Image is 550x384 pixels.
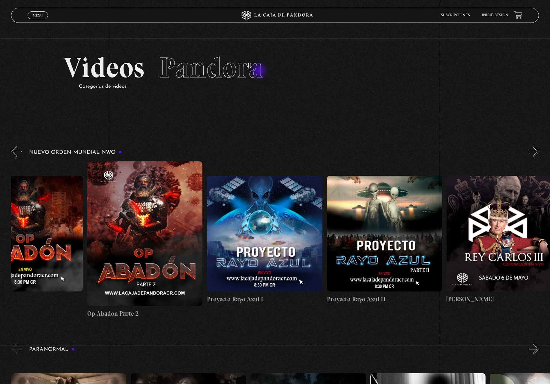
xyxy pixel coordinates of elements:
[11,343,22,354] button: Previous
[11,146,22,157] button: Previous
[87,309,202,318] h4: Op Abadon Parte 2
[327,161,442,318] a: Proyecto Rayo Azul II
[529,146,539,157] button: Next
[87,161,202,318] a: Op Abadon Parte 2
[31,18,45,23] span: Cerrar
[207,294,322,304] h4: Proyecto Rayo Azul I
[441,14,470,17] a: Suscripciones
[529,343,539,354] button: Next
[29,150,122,155] h3: Nuevo Orden Mundial NWO
[33,14,43,17] span: Menu
[159,50,263,85] span: Pandora
[514,11,522,19] a: View your shopping cart
[64,53,486,82] h2: Videos
[207,161,322,318] a: Proyecto Rayo Azul I
[327,294,442,304] h4: Proyecto Rayo Azul II
[79,82,486,91] p: Categorías de videos:
[482,14,508,17] a: Inicie sesión
[29,347,75,352] h3: Paranormal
